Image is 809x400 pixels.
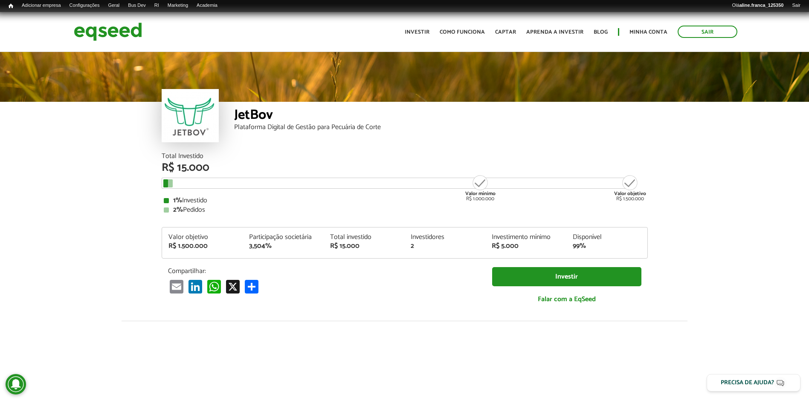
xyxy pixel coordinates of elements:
div: Pedidos [164,207,646,213]
a: Início [4,2,17,10]
div: 2 [411,243,479,250]
a: LinkedIn [187,279,204,294]
a: Configurações [65,2,104,9]
div: 99% [573,243,641,250]
a: Aprenda a investir [526,29,583,35]
a: Falar com a EqSeed [492,291,641,308]
div: Investidores [411,234,479,241]
span: Início [9,3,13,9]
div: Valor objetivo [168,234,237,241]
a: Bus Dev [124,2,150,9]
div: JetBov [234,108,648,124]
a: Sair [788,2,805,9]
div: Investido [164,197,646,204]
a: X [224,279,241,294]
a: Captar [495,29,516,35]
a: Blog [594,29,608,35]
a: Oláaline.franca_125350 [728,2,788,9]
a: Geral [104,2,124,9]
div: Disponível [573,234,641,241]
a: Investir [405,29,429,35]
strong: 2% [173,204,183,216]
a: Sair [678,26,737,38]
a: Minha conta [629,29,667,35]
a: RI [150,2,163,9]
a: Academia [192,2,222,9]
img: EqSeed [74,20,142,43]
a: Investir [492,267,641,286]
div: Total investido [330,234,398,241]
a: WhatsApp [206,279,223,294]
div: Total Investido [162,153,648,160]
a: Adicionar empresa [17,2,65,9]
strong: 1% [173,195,182,206]
div: R$ 1.000.000 [464,174,496,201]
div: Plataforma Digital de Gestão para Pecuária de Corte [234,124,648,131]
div: Participação societária [249,234,317,241]
div: 3,504% [249,243,317,250]
div: R$ 15.000 [330,243,398,250]
div: R$ 1.500.000 [168,243,237,250]
a: Marketing [163,2,192,9]
div: Investimento mínimo [492,234,560,241]
strong: Valor mínimo [465,190,496,198]
a: Como funciona [440,29,485,35]
div: R$ 15.000 [162,162,648,173]
a: Email [168,279,185,294]
div: R$ 1.500.000 [614,174,646,201]
strong: aline.franca_125350 [739,3,784,8]
div: R$ 5.000 [492,243,560,250]
strong: Valor objetivo [614,190,646,198]
p: Compartilhar: [168,267,479,275]
a: Compartilhar [243,279,260,294]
